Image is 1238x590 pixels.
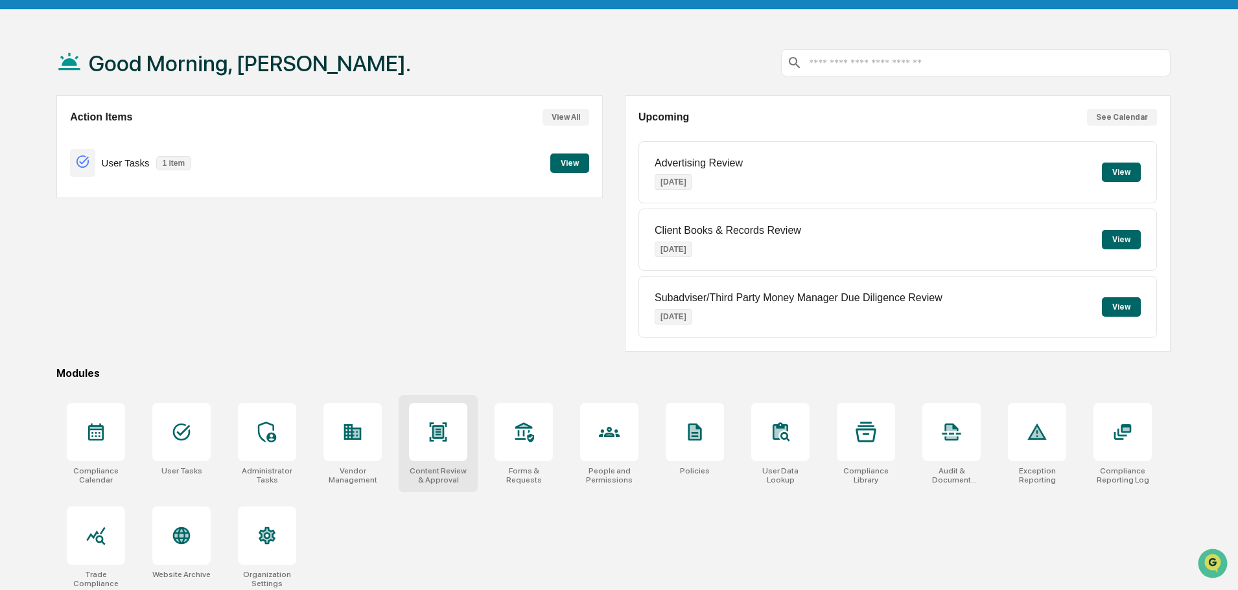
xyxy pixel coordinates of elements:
span: Attestations [107,265,161,278]
iframe: Open customer support [1197,547,1232,582]
img: 1746055101610-c473b297-6a78-478c-a979-82029cc54cd1 [13,99,36,122]
div: 🔎 [13,291,23,301]
p: [DATE] [655,309,692,324]
button: See all [201,141,236,157]
div: 🖐️ [13,266,23,277]
div: Modules [56,367,1171,380]
a: 🔎Data Lookup [8,284,87,308]
p: User Tasks [102,157,150,168]
div: Vendor Management [323,466,382,484]
span: Data Lookup [26,289,82,302]
div: Start new chat [58,99,213,112]
p: Advertising Review [655,157,743,169]
div: Policies [680,466,710,475]
span: [DATE] [115,176,141,187]
div: Administrator Tasks [238,466,296,484]
div: User Tasks [161,466,202,475]
p: 1 item [156,156,192,170]
img: Jack Rasmussen [13,199,34,220]
div: People and Permissions [580,466,638,484]
span: [DATE] [115,211,141,221]
button: View [1102,163,1141,182]
div: User Data Lookup [751,466,810,484]
p: How can we help? [13,27,236,48]
div: Compliance Library [837,466,895,484]
div: Content Review & Approval [409,466,467,484]
button: View All [543,109,589,126]
div: Past conversations [13,144,87,154]
div: Compliance Reporting Log [1093,466,1152,484]
div: Exception Reporting [1008,466,1066,484]
button: See Calendar [1087,109,1157,126]
a: 🗄️Attestations [89,260,166,283]
div: Website Archive [152,570,211,579]
img: Jack Rasmussen [13,164,34,185]
div: Trade Compliance [67,570,125,588]
p: [DATE] [655,242,692,257]
a: 🖐️Preclearance [8,260,89,283]
span: [PERSON_NAME] [40,211,105,221]
a: Powered byPylon [91,321,157,331]
p: Subadviser/Third Party Money Manager Due Diligence Review [655,292,942,304]
h2: Action Items [70,111,132,123]
img: 8933085812038_c878075ebb4cc5468115_72.jpg [27,99,51,122]
div: We're available if you need us! [58,112,178,122]
p: [DATE] [655,174,692,190]
span: • [108,211,112,221]
img: 1746055101610-c473b297-6a78-478c-a979-82029cc54cd1 [26,212,36,222]
img: 1746055101610-c473b297-6a78-478c-a979-82029cc54cd1 [26,177,36,187]
div: 🗄️ [94,266,104,277]
button: View [550,153,589,173]
a: View [550,156,589,168]
button: View [1102,297,1141,317]
button: Start new chat [220,103,236,119]
span: [PERSON_NAME] [40,176,105,187]
button: View [1102,230,1141,249]
div: Audit & Document Logs [922,466,981,484]
p: Client Books & Records Review [655,225,801,236]
div: Forms & Requests [495,466,553,484]
h2: Upcoming [638,111,689,123]
span: • [108,176,112,187]
div: Organization Settings [238,570,296,588]
h1: Good Morning, [PERSON_NAME]. [89,51,411,76]
span: Pylon [129,321,157,331]
div: Compliance Calendar [67,466,125,484]
span: Preclearance [26,265,84,278]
